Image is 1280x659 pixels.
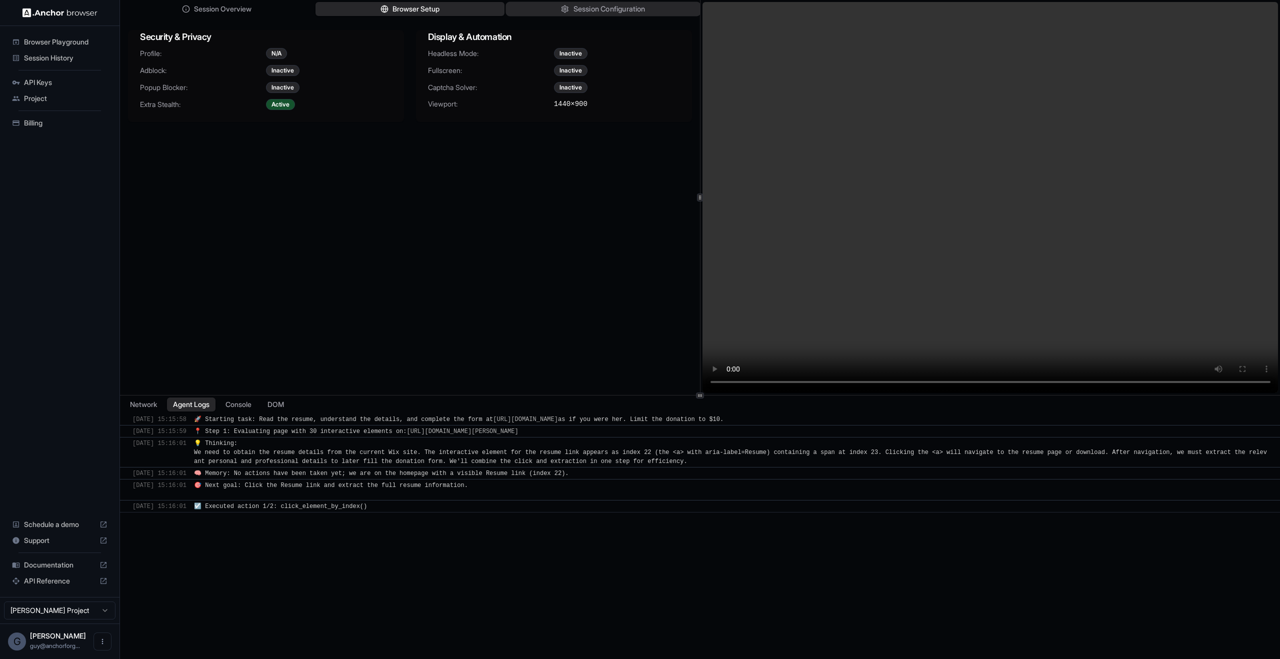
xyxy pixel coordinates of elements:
[132,502,186,511] div: [DATE] 15:16:01
[24,560,95,570] span: Documentation
[554,82,587,93] div: Inactive
[140,30,392,44] h3: Security & Privacy
[428,65,554,75] span: Fullscreen:
[266,48,287,59] div: N/A
[124,397,163,411] button: Network
[8,632,26,650] div: G
[8,50,111,66] div: Session History
[93,632,111,650] button: Open menu
[194,482,468,498] span: 🎯 Next goal: Click the Resume link and extract the full resume information.
[8,516,111,532] div: Schedule a demo
[24,53,107,63] span: Session History
[194,428,522,435] span: 📍 Step 1: Evaluating page with 30 interactive elements on:
[8,115,111,131] div: Billing
[24,93,107,103] span: Project
[266,99,295,110] div: Active
[24,77,107,87] span: API Keys
[22,8,97,17] img: Anchor Logo
[125,481,130,490] span: ​
[194,470,569,477] span: 🧠 Memory: No actions have been taken yet; we are on the homepage with a visible Resume link (inde...
[573,4,645,14] span: Session Configuration
[30,642,80,649] span: guy@anchorforge.io
[194,440,1267,465] span: 💡 Thinking: We need to obtain the resume details from the current Wix site. The interactive eleme...
[428,30,680,44] h3: Display & Automation
[219,397,257,411] button: Console
[8,34,111,50] div: Browser Playground
[24,118,107,128] span: Billing
[30,631,86,640] span: Guy Ben Simhon
[8,557,111,573] div: Documentation
[8,74,111,90] div: API Keys
[194,416,723,423] span: 🚀 Starting task: Read the resume, understand the details, and complete the form at as if you were...
[167,397,215,411] button: Agent Logs
[125,415,130,424] span: ​
[125,439,130,448] span: ​
[132,415,186,424] div: [DATE] 15:15:58
[140,99,266,109] span: Extra Stealth:
[125,502,130,511] span: ​
[493,416,558,423] a: [URL][DOMAIN_NAME]
[125,427,130,436] span: ​
[554,65,587,76] div: Inactive
[428,82,554,92] span: Captcha Solver:
[554,99,587,109] span: 1440 × 900
[24,37,107,47] span: Browser Playground
[8,573,111,589] div: API Reference
[261,397,290,411] button: DOM
[132,469,186,478] div: [DATE] 15:16:01
[8,90,111,106] div: Project
[428,48,554,58] span: Headless Mode:
[194,503,367,510] span: ☑️ Executed action 1/2: click_element_by_index()
[392,4,439,14] span: Browser Setup
[140,48,266,58] span: Profile:
[266,82,299,93] div: Inactive
[132,481,186,499] div: [DATE] 15:16:01
[8,532,111,548] div: Support
[140,82,266,92] span: Popup Blocker:
[428,99,554,109] span: Viewport:
[140,65,266,75] span: Adblock:
[24,519,95,529] span: Schedule a demo
[132,427,186,436] div: [DATE] 15:15:59
[24,576,95,586] span: API Reference
[125,469,130,478] span: ​
[266,65,299,76] div: Inactive
[194,4,251,14] span: Session Overview
[24,535,95,545] span: Support
[132,439,186,466] div: [DATE] 15:16:01
[406,428,518,435] a: [URL][DOMAIN_NAME][PERSON_NAME]
[554,48,587,59] div: Inactive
